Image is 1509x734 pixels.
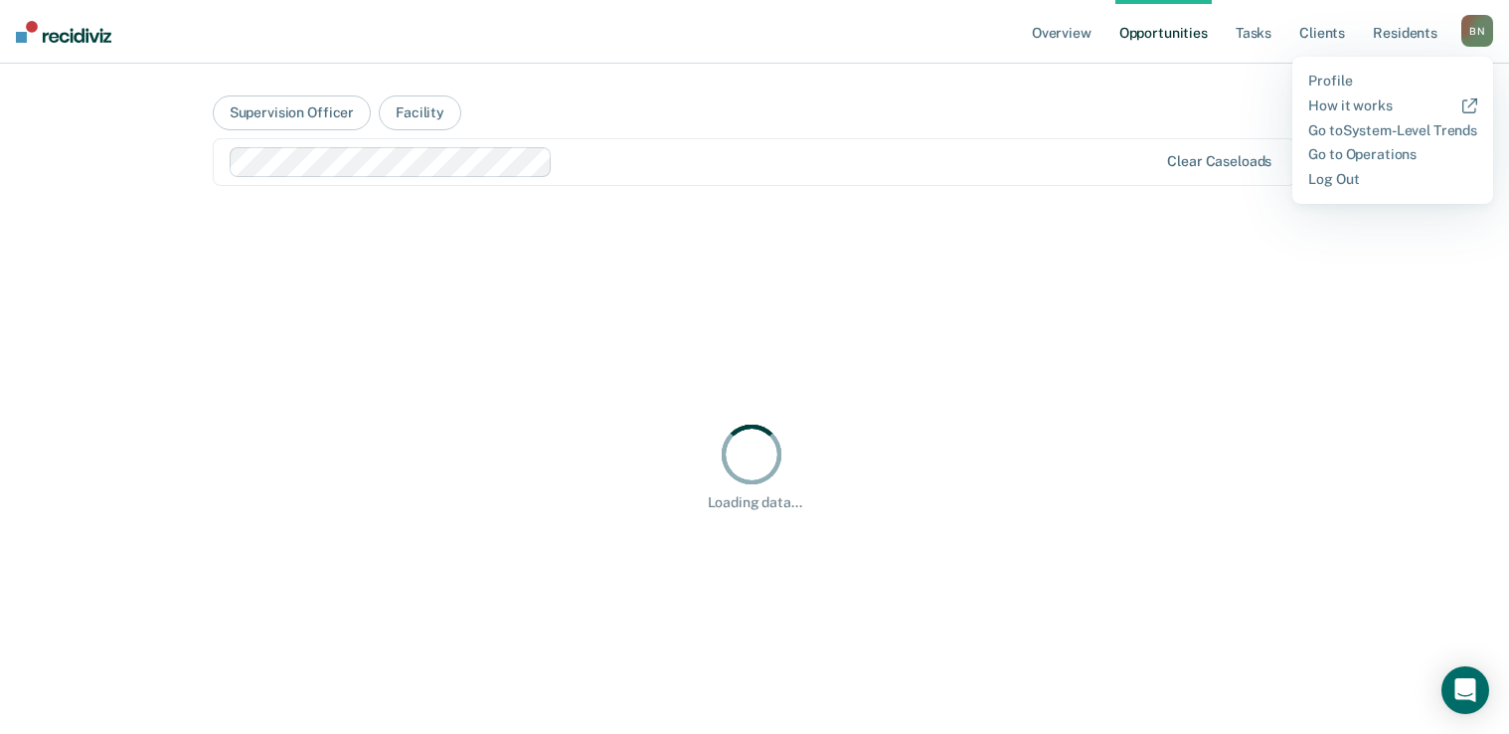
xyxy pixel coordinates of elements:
img: Recidiviz [16,21,111,43]
a: Log Out [1308,171,1477,188]
a: Go to Operations [1308,146,1477,163]
div: Loading data... [708,494,802,511]
a: Profile [1308,73,1477,90]
div: Open Intercom Messenger [1441,666,1489,714]
div: B N [1461,15,1493,47]
a: Go toSystem-Level Trends [1308,122,1477,139]
div: Clear caseloads [1167,153,1271,170]
button: Supervision Officer [213,95,371,130]
button: Facility [379,95,461,130]
button: BN [1461,15,1493,47]
a: How it works [1308,97,1477,114]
